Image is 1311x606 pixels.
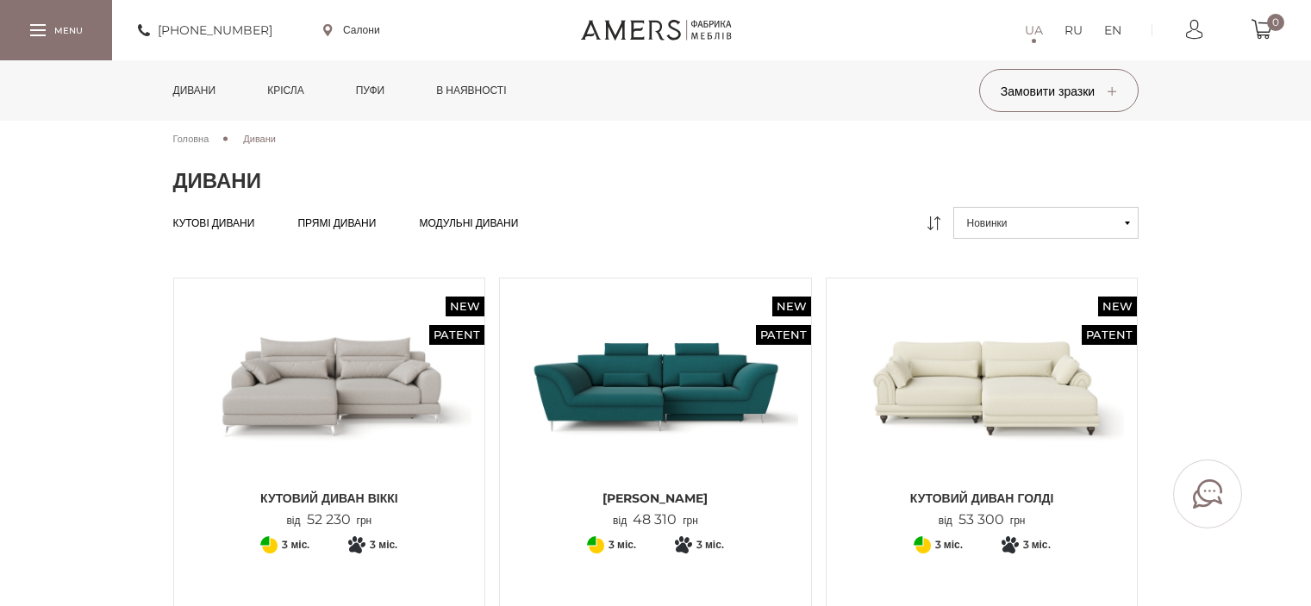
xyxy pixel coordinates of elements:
span: 3 міс. [609,534,636,555]
a: UA [1025,20,1043,41]
a: Салони [323,22,380,38]
span: [PERSON_NAME] [513,490,798,507]
span: Кутовий диван ВІККІ [187,490,472,507]
span: Головна [173,133,209,145]
span: 3 міс. [282,534,309,555]
button: Замовити зразки [979,69,1139,112]
a: RU [1064,20,1083,41]
a: Крісла [254,60,316,121]
a: в наявності [423,60,519,121]
span: 52 230 [301,511,357,528]
span: 0 [1267,14,1284,31]
span: Замовити зразки [1001,84,1116,99]
span: 53 300 [952,511,1010,528]
span: Patent [429,325,484,345]
span: Patent [756,325,811,345]
p: від грн [286,512,371,528]
span: Кутовий диван ГОЛДІ [840,490,1125,507]
a: New Patent Кутовий диван ГОЛДІ Кутовий диван ГОЛДІ Кутовий диван ГОЛДІ від53 300грн [840,291,1125,528]
span: Patent [1082,325,1137,345]
a: Головна [173,131,209,147]
span: 3 міс. [1023,534,1051,555]
span: 48 310 [627,511,683,528]
a: Прямі дивани [297,216,376,230]
button: Новинки [953,207,1139,239]
h1: Дивани [173,168,1139,194]
span: New [446,297,484,316]
a: Кутові дивани [173,216,255,230]
a: Пуфи [343,60,398,121]
span: 3 міс. [935,534,963,555]
p: від грн [939,512,1026,528]
a: New Patent Кутовий Диван Грейсі Кутовий Диван Грейсі [PERSON_NAME] від48 310грн [513,291,798,528]
span: 3 міс. [370,534,397,555]
span: New [1098,297,1137,316]
span: New [772,297,811,316]
a: EN [1104,20,1121,41]
p: від грн [613,512,698,528]
a: Дивани [160,60,229,121]
a: Модульні дивани [419,216,518,230]
a: New Patent Кутовий диван ВІККІ Кутовий диван ВІККІ Кутовий диван ВІККІ від52 230грн [187,291,472,528]
span: 3 міс. [696,534,724,555]
a: [PHONE_NUMBER] [138,20,272,41]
